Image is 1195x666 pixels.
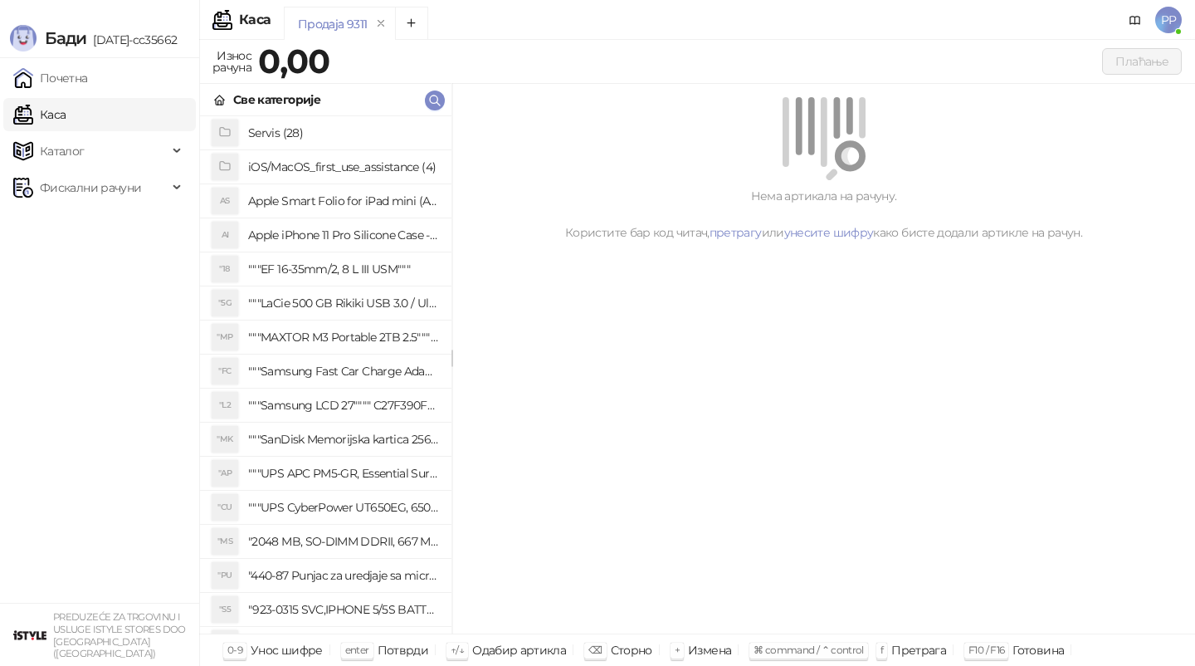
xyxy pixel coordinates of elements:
span: f [880,644,883,656]
span: Бади [45,28,86,48]
div: Нема артикала на рачуну. Користите бар код читач, или како бисте додали артикле на рачун. [472,187,1175,242]
h4: "440-87 Punjac za uredjaje sa micro USB portom 4/1, Stand." [248,562,438,589]
div: "CU [212,494,238,521]
span: ↑/↓ [451,644,464,656]
span: 0-9 [227,644,242,656]
div: Продаја 9311 [298,15,367,33]
div: grid [200,116,451,634]
small: PREDUZEĆE ZA TRGOVINU I USLUGE ISTYLE STORES DOO [GEOGRAPHIC_DATA] ([GEOGRAPHIC_DATA]) [53,611,186,659]
h4: Servis (28) [248,120,438,146]
div: AI [212,222,238,248]
span: enter [345,644,369,656]
img: Logo [10,25,37,51]
div: Потврди [378,639,429,661]
span: + [675,644,680,656]
a: унесите шифру [784,225,874,240]
div: "MK [212,426,238,453]
button: Add tab [395,7,428,40]
button: Плаћање [1102,48,1182,75]
span: ⌫ [588,644,602,656]
h4: """MAXTOR M3 Portable 2TB 2.5"""" crni eksterni hard disk HX-M201TCB/GM""" [248,324,438,350]
a: Каса [13,98,66,131]
div: Каса [239,13,271,27]
div: "SD [212,630,238,657]
span: Фискални рачуни [40,171,141,204]
h4: iOS/MacOS_first_use_assistance (4) [248,154,438,180]
button: remove [370,17,392,31]
div: Готовина [1012,639,1064,661]
h4: """UPS CyberPower UT650EG, 650VA/360W , line-int., s_uko, desktop""" [248,494,438,521]
div: "MP [212,324,238,350]
h4: Apple iPhone 11 Pro Silicone Case - Black [248,222,438,248]
img: 64x64-companyLogo-77b92cf4-9946-4f36-9751-bf7bb5fd2c7d.png [13,619,46,652]
div: Износ рачуна [209,45,255,78]
div: "5G [212,290,238,316]
div: "18 [212,256,238,282]
h4: """Samsung Fast Car Charge Adapter, brzi auto punja_, boja crna""" [248,358,438,384]
h4: """Samsung LCD 27"""" C27F390FHUXEN""" [248,392,438,419]
span: PP [1155,7,1182,33]
a: претрагу [710,225,762,240]
span: Каталог [40,135,85,168]
span: ⌘ command / ⌃ control [754,644,864,656]
div: "MS [212,528,238,555]
div: Све категорије [233,91,320,109]
div: Одабир артикла [472,639,566,661]
strong: 0,00 [258,41,329,81]
div: "FC [212,358,238,384]
div: "AP [212,460,238,487]
h4: """UPS APC PM5-GR, Essential Surge Arrest,5 utic_nica""" [248,460,438,487]
div: AS [212,188,238,214]
h4: """LaCie 500 GB Rikiki USB 3.0 / Ultra Compact & Resistant aluminum / USB 3.0 / 2.5""""""" [248,290,438,316]
span: [DATE]-cc35662 [86,32,177,47]
div: Претрага [891,639,946,661]
div: "L2 [212,392,238,419]
div: "PU [212,562,238,589]
h4: """SanDisk Memorijska kartica 256GB microSDXC sa SD adapterom SDSQXA1-256G-GN6MA - Extreme PLUS, ... [248,426,438,453]
h4: "923-0448 SVC,IPHONE,TOURQUE DRIVER KIT .65KGF- CM Šrafciger " [248,630,438,657]
div: Сторно [611,639,652,661]
span: F10 / F16 [968,644,1004,656]
h4: """EF 16-35mm/2, 8 L III USM""" [248,256,438,282]
a: Документација [1122,7,1149,33]
a: Почетна [13,61,88,95]
div: Измена [688,639,731,661]
h4: "923-0315 SVC,IPHONE 5/5S BATTERY REMOVAL TRAY Držač za iPhone sa kojim se otvara display [248,596,438,623]
h4: Apple Smart Folio for iPad mini (A17 Pro) - Sage [248,188,438,214]
div: Унос шифре [251,639,323,661]
h4: "2048 MB, SO-DIMM DDRII, 667 MHz, Napajanje 1,8 0,1 V, Latencija CL5" [248,528,438,555]
div: "S5 [212,596,238,623]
